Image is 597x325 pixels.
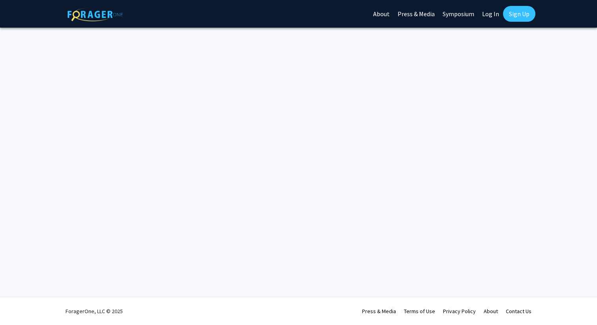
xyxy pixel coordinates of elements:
a: Privacy Policy [443,308,476,315]
a: Contact Us [506,308,531,315]
a: Terms of Use [404,308,435,315]
a: Press & Media [362,308,396,315]
div: ForagerOne, LLC © 2025 [66,297,123,325]
img: ForagerOne Logo [68,8,123,21]
a: Sign Up [503,6,535,22]
a: About [484,308,498,315]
